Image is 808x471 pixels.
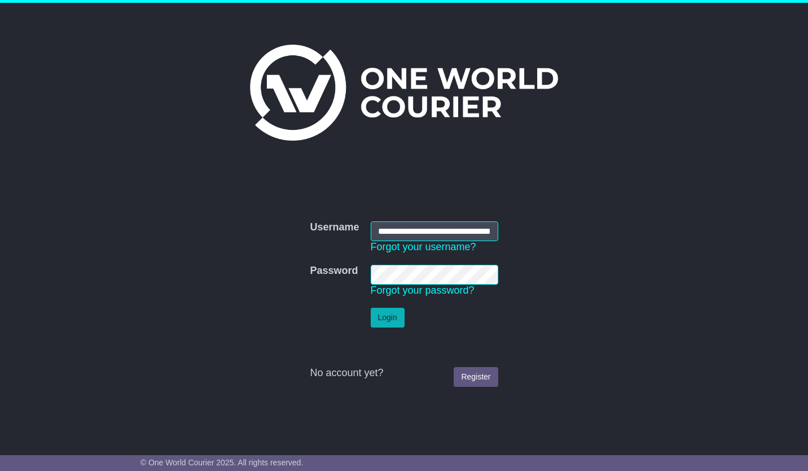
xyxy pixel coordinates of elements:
a: Forgot your password? [371,285,475,296]
span: © One World Courier 2025. All rights reserved. [140,458,304,467]
a: Register [454,367,498,387]
label: Password [310,265,358,277]
a: Forgot your username? [371,241,476,252]
button: Login [371,308,405,328]
div: No account yet? [310,367,498,380]
label: Username [310,221,359,234]
img: One World [250,45,558,141]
